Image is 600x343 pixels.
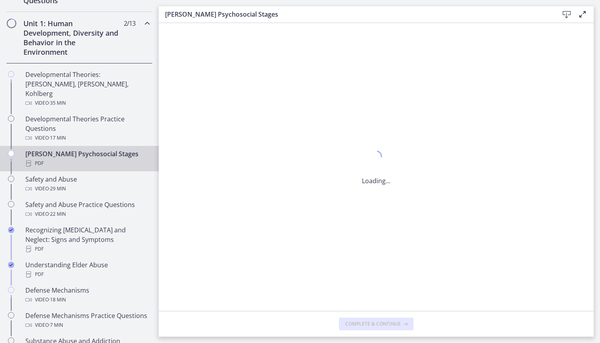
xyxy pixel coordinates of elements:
[25,114,149,143] div: Developmental Theories Practice Questions
[25,225,149,254] div: Recognizing [MEDICAL_DATA] and Neglect: Signs and Symptoms
[25,295,149,305] div: Video
[49,133,66,143] span: · 17 min
[49,98,66,108] span: · 35 min
[345,321,401,327] span: Complete & continue
[339,318,413,330] button: Complete & continue
[49,320,63,330] span: · 7 min
[25,244,149,254] div: PDF
[25,200,149,219] div: Safety and Abuse Practice Questions
[124,19,135,28] span: 2 / 13
[8,262,14,268] i: Completed
[165,10,546,19] h3: [PERSON_NAME] Psychosocial Stages
[362,148,390,167] div: 1
[25,270,149,279] div: PDF
[25,260,149,279] div: Understanding Elder Abuse
[25,133,149,143] div: Video
[362,176,390,186] p: Loading...
[25,159,149,168] div: PDF
[25,184,149,194] div: Video
[25,311,149,330] div: Defense Mechanisms Practice Questions
[49,209,66,219] span: · 22 min
[25,149,149,168] div: [PERSON_NAME] Psychosocial Stages
[25,98,149,108] div: Video
[49,184,66,194] span: · 29 min
[25,70,149,108] div: Developmental Theories: [PERSON_NAME], [PERSON_NAME], Kohlberg
[25,174,149,194] div: Safety and Abuse
[25,209,149,219] div: Video
[49,295,66,305] span: · 18 min
[23,19,120,57] h2: Unit 1: Human Development, Diversity and Behavior in the Environment
[25,286,149,305] div: Defense Mechanisms
[8,227,14,233] i: Completed
[25,320,149,330] div: Video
